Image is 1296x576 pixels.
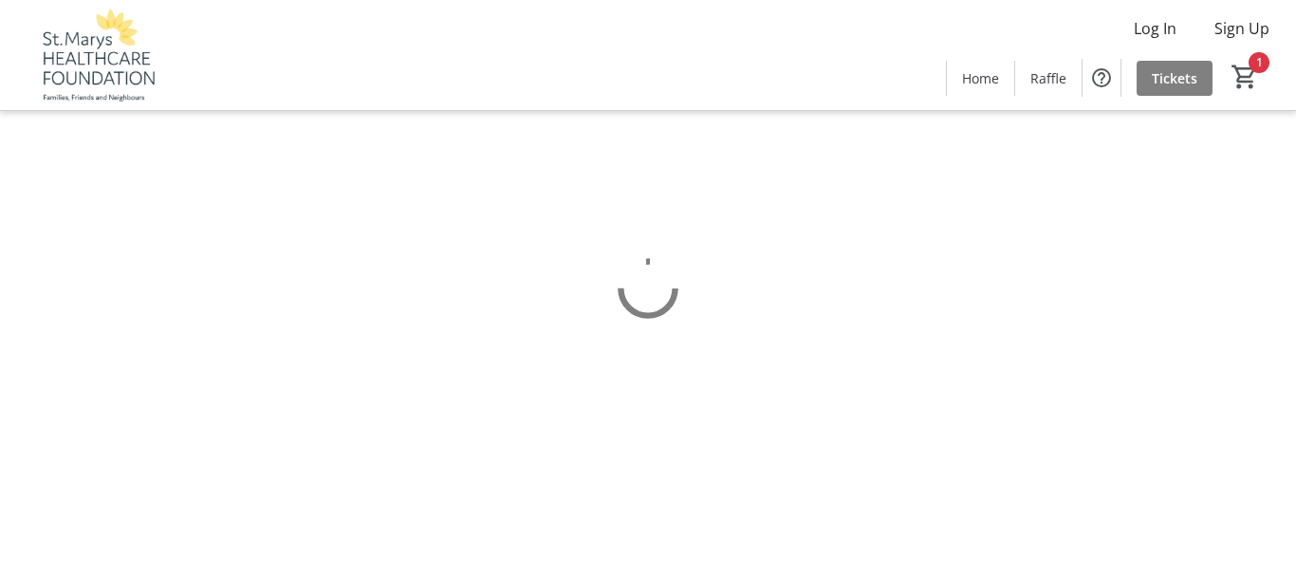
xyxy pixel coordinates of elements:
[1228,60,1262,94] button: Cart
[1083,59,1120,97] button: Help
[1015,61,1082,96] a: Raffle
[1030,68,1066,88] span: Raffle
[1134,17,1176,40] span: Log In
[1137,61,1213,96] a: Tickets
[962,68,999,88] span: Home
[947,61,1014,96] a: Home
[1199,13,1285,44] button: Sign Up
[1119,13,1192,44] button: Log In
[1214,17,1269,40] span: Sign Up
[11,8,180,102] img: St. Marys Healthcare Foundation's Logo
[1152,68,1197,88] span: Tickets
